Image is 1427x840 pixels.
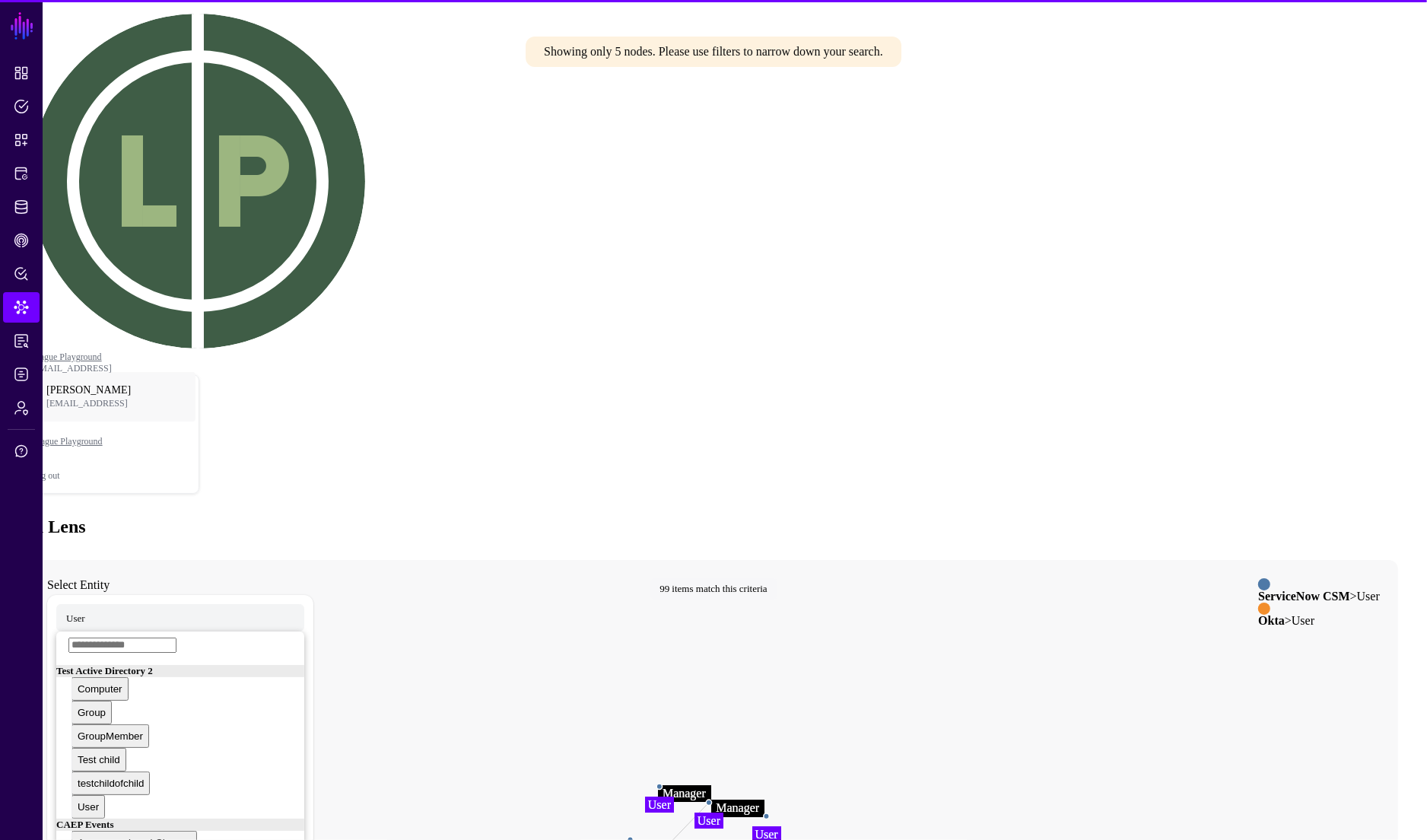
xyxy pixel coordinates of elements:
div: 99 items match this criteria [650,578,777,600]
a: League Playground [30,352,102,362]
span: Reports [14,333,29,348]
a: Protected Systems [3,158,40,189]
span: Policy Lens [14,266,29,282]
a: Policies [3,91,40,122]
button: GroupMember [72,724,149,748]
button: Computer [72,677,129,701]
span: Test child [78,754,120,765]
button: Group [72,701,112,724]
text: User [648,798,672,811]
span: Identity Data Fabric [14,199,29,215]
h2: Data Lens [6,517,1421,537]
span: Admin [14,400,29,415]
span: Protected Systems [14,166,29,181]
strong: ServiceNow CSM [1258,590,1349,603]
span: Computer [78,683,122,695]
button: testchildofchild [72,772,150,795]
a: League Playground [31,417,199,466]
a: Admin [3,393,40,423]
label: Select Entity [47,578,110,591]
text: Manager [663,787,706,800]
a: Reports [3,326,40,356]
button: User [72,795,105,819]
a: Identity Data Fabric [3,192,40,222]
a: Snippets [3,125,40,155]
div: > User [1258,615,1380,627]
div: Test Active Directory 2 [56,665,304,677]
text: Manager [717,802,760,816]
div: > User [1258,590,1380,603]
span: [EMAIL_ADDRESS] [46,398,149,409]
span: User [78,801,99,813]
span: Dashboard [14,65,29,81]
a: SGNL [9,9,35,43]
div: CAEP Events [56,819,304,831]
strong: Okta [1258,614,1285,627]
span: Policies [14,99,29,114]
a: Dashboard [3,58,40,88]
div: [EMAIL_ADDRESS] [30,363,199,374]
span: GroupMember [78,730,143,742]
span: Group [78,707,106,718]
text: User [698,814,721,827]
span: [PERSON_NAME] [46,384,149,396]
a: CAEP Hub [3,225,40,256]
span: Data Lens [14,300,29,315]
img: svg+xml;base64,PHN2ZyB3aWR0aD0iNDQwIiBoZWlnaHQ9IjQ0MCIgdmlld0JveD0iMCAwIDQ0MCA0NDAiIGZpbGw9Im5vbm... [30,14,365,348]
span: League Playground [31,436,153,447]
div: Showing only 5 nodes. Please use filters to narrow down your search. [526,37,901,67]
span: testchildofchild [78,778,144,789]
span: Snippets [14,132,29,148]
button: Test child [72,748,126,772]
a: Policy Lens [3,259,40,289]
a: Logs [3,359,40,390]
span: CAEP Hub [14,233,29,248]
span: Logs [14,367,29,382]
a: Data Lens [3,292,40,323]
div: Log out [31,470,199,482]
span: Support [14,444,29,459]
span: User [66,612,85,624]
